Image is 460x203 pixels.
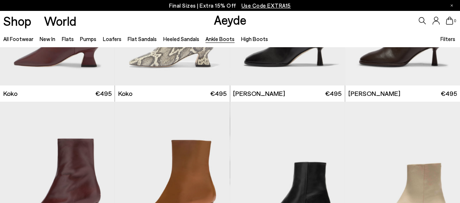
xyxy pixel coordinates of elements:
span: €495 [325,89,341,98]
a: 0 [446,17,453,25]
p: Final Sizes | Extra 15% Off [169,1,291,10]
a: Shop [3,15,31,27]
a: World [44,15,76,27]
span: Navigate to /collections/ss25-final-sizes [241,2,291,9]
span: Koko [3,89,17,98]
a: New In [40,36,55,42]
a: Koko €495 [115,85,229,102]
a: Flat Sandals [128,36,157,42]
a: Heeled Sandals [163,36,199,42]
span: €495 [95,89,112,98]
a: Pumps [80,36,96,42]
span: 0 [453,19,457,23]
span: Filters [440,36,455,42]
span: [PERSON_NAME] [233,89,285,98]
a: Ankle Boots [205,36,235,42]
a: High Boots [241,36,268,42]
a: Aeyde [213,12,246,27]
span: Koko [118,89,132,98]
span: €495 [210,89,227,98]
span: €495 [440,89,457,98]
span: [PERSON_NAME] [348,89,400,98]
a: Flats [62,36,74,42]
a: Loafers [103,36,121,42]
a: [PERSON_NAME] €495 [345,85,460,102]
a: All Footwear [3,36,33,42]
a: [PERSON_NAME] €495 [230,85,345,102]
